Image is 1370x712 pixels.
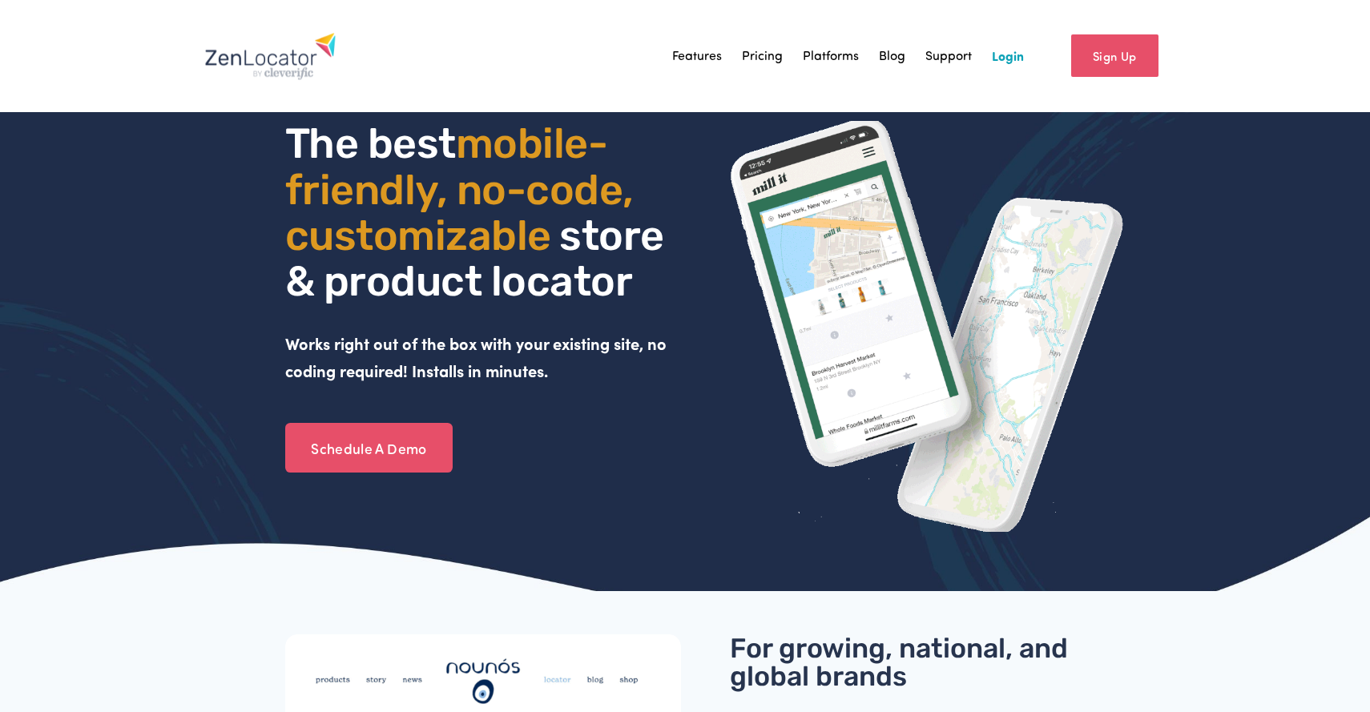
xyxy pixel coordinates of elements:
[285,119,643,259] span: mobile- friendly, no-code, customizable
[672,44,722,68] a: Features
[285,332,671,381] strong: Works right out of the box with your existing site, no coding required! Installs in minutes.
[285,119,456,168] span: The best
[992,44,1024,68] a: Login
[730,632,1074,694] span: For growing, national, and global brands
[925,44,972,68] a: Support
[742,44,783,68] a: Pricing
[285,423,453,473] a: Schedule A Demo
[204,32,336,80] img: Zenlocator
[285,211,673,306] span: store & product locator
[803,44,859,68] a: Platforms
[879,44,905,68] a: Blog
[730,121,1126,532] img: ZenLocator phone mockup gif
[1071,34,1158,77] a: Sign Up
